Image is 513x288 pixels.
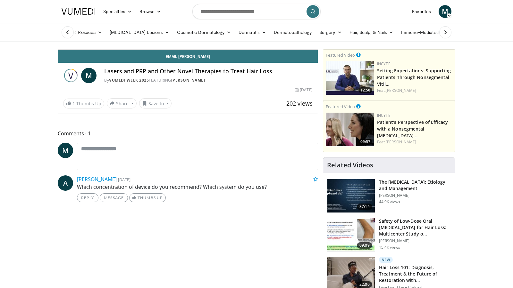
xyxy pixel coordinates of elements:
a: Hair, Scalp, & Nails [346,26,397,39]
img: Vumedi Week 2025 [63,68,79,83]
img: 83a686ce-4f43-4faf-a3e0-1f3ad054bd57.150x105_q85_crop-smart_upscale.jpg [327,218,375,252]
h4: Lasers and PRP and Other Novel Therapies to Treat Hair Loss [104,68,313,75]
a: Browse [136,5,165,18]
span: 09:57 [358,139,372,145]
p: New [379,257,393,263]
img: c5af237d-e68a-4dd3-8521-77b3daf9ece4.150x105_q85_crop-smart_upscale.jpg [327,179,375,212]
a: Incyte [377,113,391,118]
a: [MEDICAL_DATA] Lesions [106,26,173,39]
a: Immune-Mediated [397,26,449,39]
a: Vumedi Week 2025 [109,77,149,83]
h3: Safety of Low-Dose Oral [MEDICAL_DATA] for Hair Loss: Multicenter Study o… [379,218,451,237]
h3: Hair Loss 101: Diagnosis, Treatment & the Future of Restoration with… [379,264,451,284]
p: 44.9K views [379,199,400,204]
span: 37:14 [357,204,372,210]
a: Message [100,193,128,202]
a: 12:50 [326,61,374,95]
a: Dermatopathology [270,26,315,39]
a: A [58,175,73,191]
a: [PERSON_NAME] [171,77,205,83]
a: Specialties [99,5,136,18]
small: Featured Video [326,52,355,58]
p: [PERSON_NAME] [379,238,451,244]
div: Feat. [377,139,452,145]
input: Search topics, interventions [192,4,321,19]
a: 09:09 Safety of Low-Dose Oral [MEDICAL_DATA] for Hair Loss: Multicenter Study o… [PERSON_NAME] 15... [327,218,451,252]
button: Save to [139,98,172,108]
h4: Related Videos [327,161,373,169]
button: Share [107,98,137,108]
div: By FEATURING [104,77,313,83]
span: 22:00 [357,281,372,288]
a: [PERSON_NAME] [386,88,416,93]
a: 37:14 The [MEDICAL_DATA]: Etiology and Management [PERSON_NAME] 44.9K views [327,179,451,213]
a: Incyte [377,61,391,67]
a: Setting Expectations: Supporting Patients Through Nonsegmental Vitil… [377,68,451,87]
a: Thumbs Up [129,193,165,202]
p: [PERSON_NAME] [379,193,451,198]
span: 1 [72,100,75,107]
a: Favorites [408,5,435,18]
span: 09:09 [357,242,372,249]
a: [PERSON_NAME] [77,176,117,183]
small: Featured Video [326,104,355,109]
a: 1 Thumbs Up [63,99,104,108]
a: M [439,5,451,18]
img: VuMedi Logo [62,8,96,15]
img: 98b3b5a8-6d6d-4e32-b979-fd4084b2b3f2.png.150x105_q85_crop-smart_upscale.jpg [326,61,374,95]
a: 09:57 [326,113,374,146]
small: [DATE] [118,177,130,182]
a: Reply [77,193,98,202]
div: [DATE] [295,87,312,93]
a: Email [PERSON_NAME] [58,50,318,63]
a: [PERSON_NAME] [386,139,416,145]
a: Dermatitis [235,26,270,39]
a: Cosmetic Dermatology [173,26,235,39]
span: 202 views [286,100,313,107]
a: Surgery [315,26,346,39]
p: 15.4K views [379,245,400,250]
p: Which concentration of device do you recommend? Which system do you use? [77,183,318,191]
span: 12:50 [358,87,372,93]
span: Comments 1 [58,129,318,138]
img: 2c48d197-61e9-423b-8908-6c4d7e1deb64.png.150x105_q85_crop-smart_upscale.jpg [326,113,374,146]
h3: The [MEDICAL_DATA]: Etiology and Management [379,179,451,192]
div: Feat. [377,88,452,93]
a: Acne & Rosacea [58,26,106,39]
a: M [58,143,73,158]
a: M [81,68,97,83]
a: Patient's Perspective of Efficacy with a Nonsegmental [MEDICAL_DATA] … [377,119,448,139]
